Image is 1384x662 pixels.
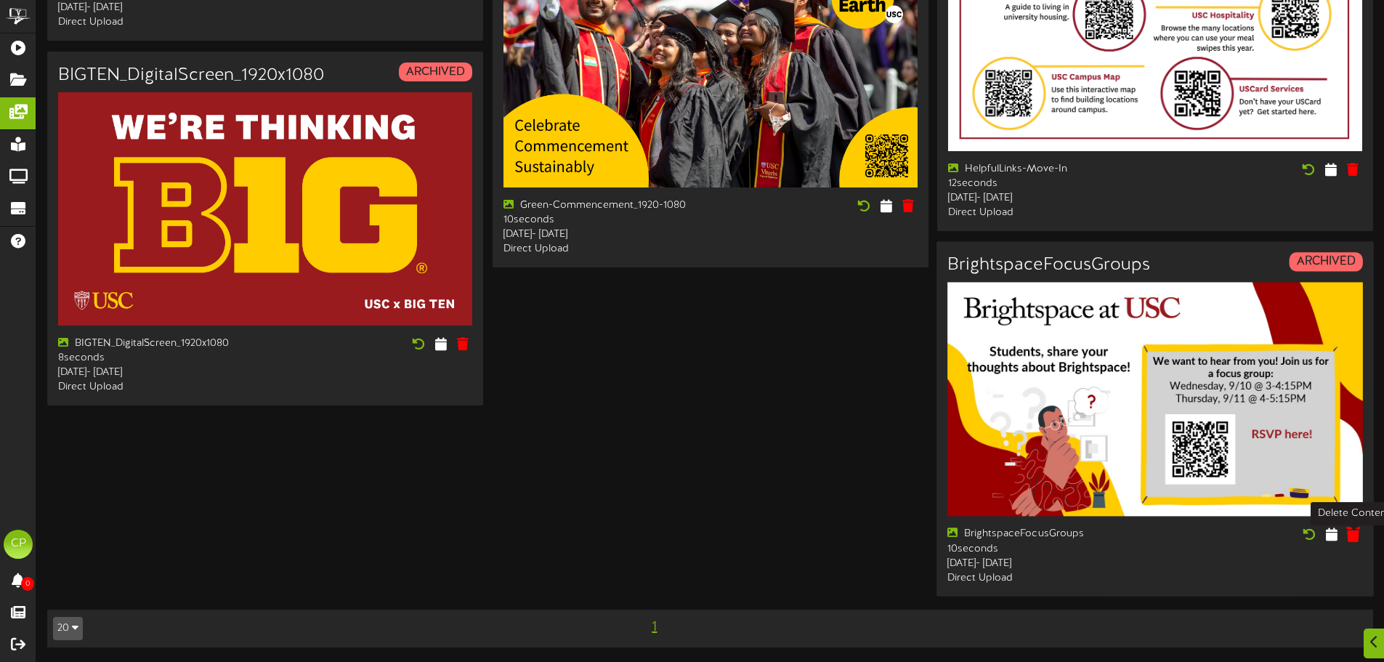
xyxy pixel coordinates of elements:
[4,530,33,559] div: CP
[948,191,1144,206] div: [DATE] - [DATE]
[58,380,254,395] div: Direct Upload
[21,577,34,591] span: 0
[58,92,472,326] img: 9bfae2c7-d500-4be7-bde5-0032a5ef7eaf.jpg
[947,570,1144,585] div: Direct Upload
[58,351,254,366] div: 8 seconds
[948,206,1144,220] div: Direct Upload
[53,617,83,640] button: 20
[58,1,254,15] div: [DATE] - [DATE]
[1297,255,1356,268] strong: ARCHIVED
[58,66,324,85] h3: BIGTEN_DigitalScreen_1920x1080
[58,15,254,30] div: Direct Upload
[947,556,1144,570] div: [DATE] - [DATE]
[58,336,254,351] div: BIGTEN_DigitalScreen_1920x1080
[58,366,254,380] div: [DATE] - [DATE]
[503,227,700,242] div: [DATE] - [DATE]
[948,177,1144,191] div: 12 seconds
[503,198,700,213] div: Green-Commencement_1920-1080
[503,242,700,257] div: Direct Upload
[947,541,1144,556] div: 10 seconds
[947,283,1363,517] img: 7ac47740-90cd-42c4-9b05-9ea8be2c6cb6.png
[503,213,700,227] div: 10 seconds
[948,162,1144,177] div: HelpfulLinks-Move-In
[947,527,1144,541] div: BrightspaceFocusGroups
[947,256,1150,275] h3: BrightspaceFocusGroups
[406,65,465,78] strong: ARCHIVED
[648,619,660,635] span: 1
